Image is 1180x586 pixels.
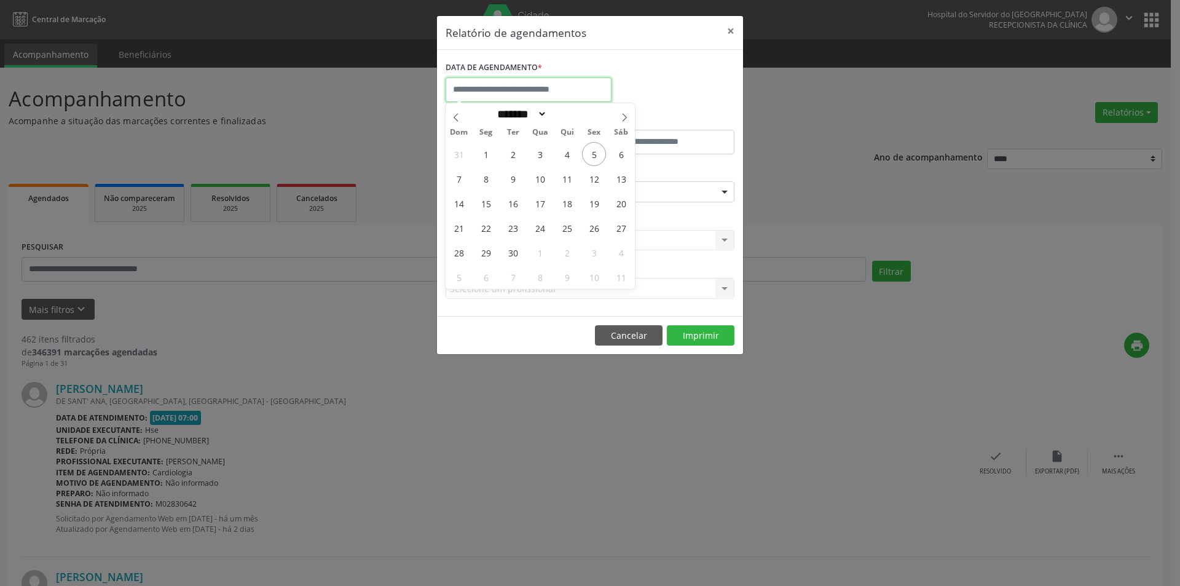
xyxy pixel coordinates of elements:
[528,240,552,264] span: Outubro 1, 2025
[493,108,547,121] select: Month
[528,216,552,240] span: Setembro 24, 2025
[593,111,734,130] label: ATÉ
[474,240,498,264] span: Setembro 29, 2025
[474,191,498,215] span: Setembro 15, 2025
[582,142,606,166] span: Setembro 5, 2025
[528,265,552,289] span: Outubro 8, 2025
[447,240,471,264] span: Setembro 28, 2025
[582,191,606,215] span: Setembro 19, 2025
[474,265,498,289] span: Outubro 6, 2025
[555,265,579,289] span: Outubro 9, 2025
[608,129,635,137] span: Sáb
[528,191,552,215] span: Setembro 17, 2025
[609,191,633,215] span: Setembro 20, 2025
[501,216,525,240] span: Setembro 23, 2025
[473,129,500,137] span: Seg
[555,191,579,215] span: Setembro 18, 2025
[501,191,525,215] span: Setembro 16, 2025
[554,129,581,137] span: Qui
[501,265,525,289] span: Outubro 7, 2025
[609,142,633,166] span: Setembro 6, 2025
[582,240,606,264] span: Outubro 3, 2025
[501,142,525,166] span: Setembro 2, 2025
[555,142,579,166] span: Setembro 4, 2025
[718,16,743,46] button: Close
[555,167,579,191] span: Setembro 11, 2025
[555,240,579,264] span: Outubro 2, 2025
[447,167,471,191] span: Setembro 7, 2025
[609,240,633,264] span: Outubro 4, 2025
[447,265,471,289] span: Outubro 5, 2025
[528,167,552,191] span: Setembro 10, 2025
[500,129,527,137] span: Ter
[447,216,471,240] span: Setembro 21, 2025
[609,265,633,289] span: Outubro 11, 2025
[447,191,471,215] span: Setembro 14, 2025
[581,129,608,137] span: Sex
[474,167,498,191] span: Setembro 8, 2025
[446,129,473,137] span: Dom
[547,108,588,121] input: Year
[667,325,734,346] button: Imprimir
[555,216,579,240] span: Setembro 25, 2025
[595,325,663,346] button: Cancelar
[528,142,552,166] span: Setembro 3, 2025
[446,58,542,77] label: DATA DE AGENDAMENTO
[609,167,633,191] span: Setembro 13, 2025
[582,167,606,191] span: Setembro 12, 2025
[527,129,554,137] span: Qua
[501,240,525,264] span: Setembro 30, 2025
[474,216,498,240] span: Setembro 22, 2025
[582,265,606,289] span: Outubro 10, 2025
[446,25,586,41] h5: Relatório de agendamentos
[501,167,525,191] span: Setembro 9, 2025
[474,142,498,166] span: Setembro 1, 2025
[582,216,606,240] span: Setembro 26, 2025
[609,216,633,240] span: Setembro 27, 2025
[447,142,471,166] span: Agosto 31, 2025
